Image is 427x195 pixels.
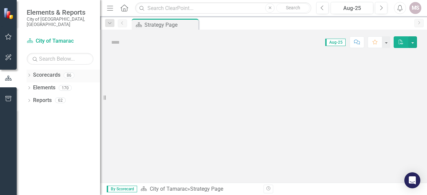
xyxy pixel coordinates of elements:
button: MS [409,2,421,14]
a: City of Tamarac [27,37,93,45]
span: Aug-25 [325,39,346,46]
div: » [140,185,259,193]
div: 62 [55,98,66,103]
a: Elements [33,84,55,92]
span: By Scorecard [107,186,137,192]
input: Search Below... [27,53,93,65]
div: Aug-25 [333,4,371,12]
span: Search [286,5,300,10]
div: Strategy Page [190,186,223,192]
a: Scorecards [33,71,60,79]
img: ClearPoint Strategy [3,8,15,19]
button: Search [276,3,310,13]
input: Search ClearPoint... [135,2,311,14]
div: Strategy Page [144,21,197,29]
a: Reports [33,97,52,104]
span: Elements & Reports [27,8,93,16]
div: 170 [59,85,72,91]
div: Open Intercom Messenger [404,172,420,188]
small: City of [GEOGRAPHIC_DATA], [GEOGRAPHIC_DATA] [27,16,93,27]
a: City of Tamarac [150,186,187,192]
button: Aug-25 [331,2,373,14]
div: 86 [64,72,74,78]
img: Not Defined [110,37,121,48]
